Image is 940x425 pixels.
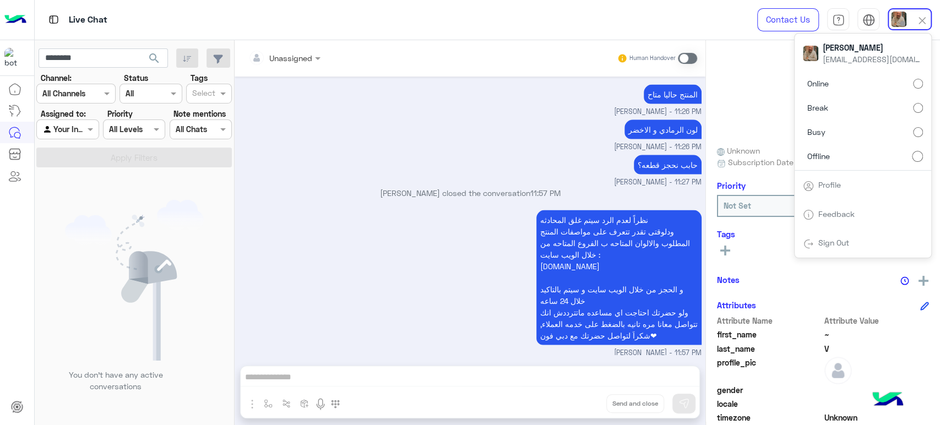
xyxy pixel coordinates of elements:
div: Select [191,87,215,101]
span: Unknown [824,412,930,423]
span: Busy [807,126,825,138]
label: Status [124,72,148,84]
p: 2/9/2025, 11:26 PM [624,119,702,139]
img: defaultAdmin.png [824,357,852,384]
span: Unknown [717,145,760,156]
span: Attribute Value [824,315,930,326]
span: last_name [717,343,822,355]
p: 2/9/2025, 11:57 PM [536,210,702,345]
span: search [148,52,161,65]
span: Subscription Date : [DATE] [728,156,823,168]
a: Sign Out [818,238,849,247]
h6: Notes [717,275,740,285]
img: tab [803,238,814,249]
span: ~ [824,329,930,340]
img: hulul-logo.png [868,381,907,419]
img: tab [832,14,845,26]
p: 2/9/2025, 11:26 PM [644,84,702,103]
span: gender [717,384,822,396]
p: [PERSON_NAME] closed the conversation [239,187,702,198]
a: Contact Us [757,8,819,31]
input: Break [913,103,923,113]
span: profile_pic [717,357,822,382]
img: 1403182699927242 [4,48,24,68]
label: Note mentions [173,108,226,119]
img: tab [862,14,875,26]
h6: Priority [717,181,746,190]
p: 2/9/2025, 11:27 PM [634,155,702,174]
a: Feedback [818,209,855,219]
img: add [919,276,928,286]
span: first_name [717,329,822,340]
span: Offline [807,150,830,162]
label: Assigned to: [41,108,86,119]
img: tab [803,209,814,220]
span: [PERSON_NAME] - 11:26 PM [614,106,702,117]
input: Offline [912,151,923,162]
img: tab [803,181,814,192]
span: Online [807,78,829,89]
label: Tags [191,72,208,84]
span: locale [717,398,822,410]
small: Human Handover [629,54,676,63]
h6: Tags [717,229,929,239]
input: Busy [913,127,923,137]
span: [PERSON_NAME] - 11:26 PM [614,141,702,152]
img: close [916,14,928,27]
h6: Attributes [717,300,756,310]
span: [PERSON_NAME] - 11:27 PM [614,177,702,187]
span: Break [807,102,828,113]
span: null [824,384,930,396]
a: Profile [818,180,841,189]
span: V [824,343,930,355]
img: userImage [891,12,906,27]
p: Live Chat [69,13,107,28]
img: empty users [65,200,204,361]
img: tab [47,13,61,26]
span: Attribute Name [717,315,822,326]
img: Logo [4,8,26,31]
button: search [141,48,168,72]
label: Channel: [41,72,72,84]
button: Send and close [606,394,664,413]
span: [PERSON_NAME] - 11:57 PM [614,347,702,358]
span: [EMAIL_ADDRESS][DOMAIN_NAME] [823,53,922,65]
span: timezone [717,412,822,423]
img: notes [900,276,909,285]
img: userImage [803,46,818,61]
p: You don’t have any active conversations [60,369,171,393]
span: null [824,398,930,410]
span: [PERSON_NAME] [823,42,922,53]
a: tab [827,8,849,31]
span: 11:57 PM [530,188,561,197]
label: Priority [107,108,133,119]
input: Online [913,79,923,89]
button: Apply Filters [36,148,232,167]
